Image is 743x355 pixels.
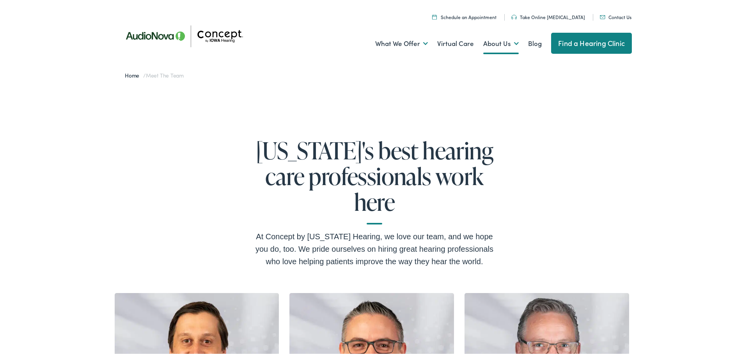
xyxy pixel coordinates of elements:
a: Schedule an Appointment [432,12,497,19]
a: Find a Hearing Clinic [551,31,632,52]
a: Virtual Care [437,28,474,57]
a: Contact Us [600,12,631,19]
h1: [US_STATE]'s best hearing care professionals work here [250,136,499,223]
span: Meet the Team [146,70,184,78]
a: Take Online [MEDICAL_DATA] [511,12,585,19]
a: About Us [483,28,519,57]
div: At Concept by [US_STATE] Hearing, we love our team, and we hope you do, too. We pride ourselves o... [250,229,499,266]
span: / [125,70,184,78]
a: Blog [528,28,542,57]
a: Home [125,70,143,78]
img: utility icon [600,14,605,18]
img: A calendar icon to schedule an appointment at Concept by Iowa Hearing. [432,13,437,18]
a: What We Offer [375,28,428,57]
img: utility icon [511,13,517,18]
